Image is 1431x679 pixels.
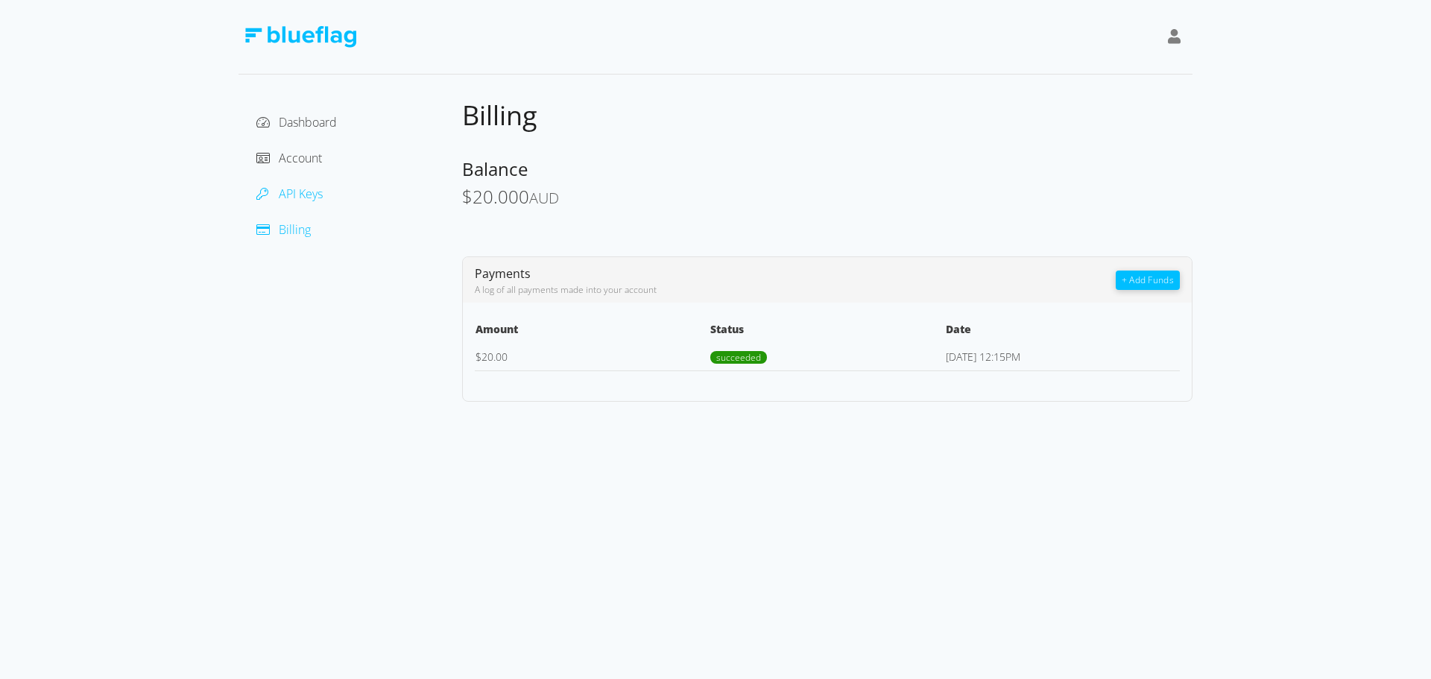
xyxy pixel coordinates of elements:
span: 20.000 [473,184,529,209]
td: 20.00 [475,343,710,371]
span: Account [279,150,322,166]
td: [DATE] 12:15PM [945,343,1180,371]
button: + Add Funds [1116,271,1180,290]
img: Blue Flag Logo [244,26,356,48]
span: $ [476,350,481,364]
div: A log of all payments made into your account [475,283,1116,297]
span: Dashboard [279,114,337,130]
a: Account [256,150,322,166]
span: Billing [462,97,537,133]
span: Payments [475,265,531,282]
th: Amount [475,320,710,343]
span: succeeded [710,351,767,364]
span: API Keys [279,186,323,202]
span: $ [462,184,473,209]
span: AUD [529,188,559,208]
a: Billing [256,221,311,238]
th: Status [710,320,944,343]
th: Date [945,320,1180,343]
a: API Keys [256,186,323,202]
a: Dashboard [256,114,337,130]
span: Balance [462,157,528,181]
span: Billing [279,221,311,238]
